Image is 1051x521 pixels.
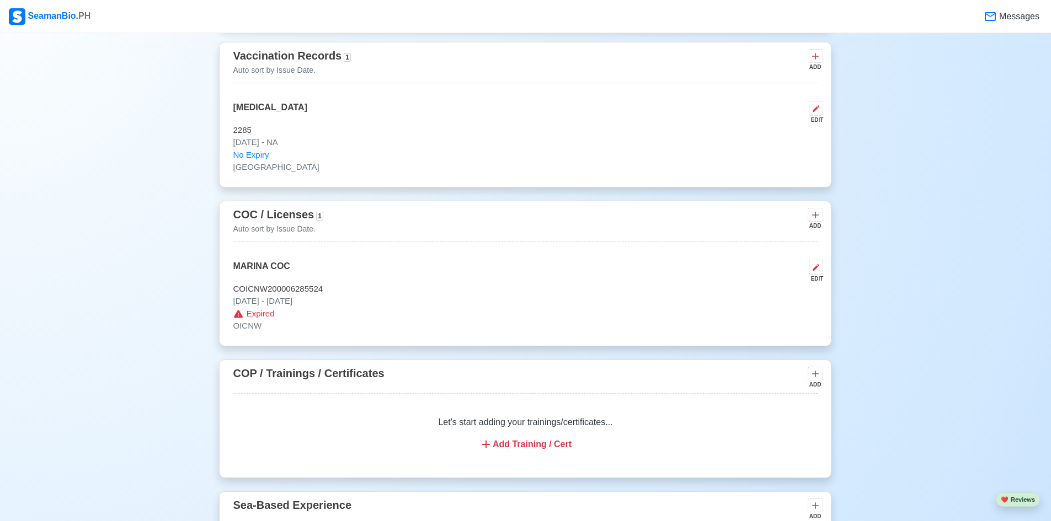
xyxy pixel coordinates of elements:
span: COC / Licenses [233,208,314,221]
p: [MEDICAL_DATA] [233,101,307,124]
span: 1 [344,53,351,62]
div: ADD [808,63,821,71]
div: Let's start adding your trainings/certificates... [233,402,818,464]
div: EDIT [804,116,823,124]
span: Messages [997,10,1039,23]
button: heartReviews [996,492,1040,507]
span: Vaccination Records [233,50,342,62]
div: ADD [808,380,821,389]
div: SeamanBio [9,8,90,25]
span: Sea-Based Experience [233,499,351,511]
p: OICNW [233,320,818,332]
p: Auto sort by Issue Date. [233,223,323,235]
span: heart [1001,496,1009,503]
p: MARINA COC [233,260,290,283]
span: No Expiry [233,149,269,162]
p: 2285 [233,124,818,137]
div: ADD [808,512,821,520]
p: COICNW200006285524 [233,283,818,296]
img: Logo [9,8,25,25]
p: [DATE] - NA [233,136,818,149]
p: [GEOGRAPHIC_DATA] [233,161,818,174]
p: Auto sort by Issue Date. [233,65,350,76]
span: 1 [316,212,323,221]
span: .PH [76,11,91,20]
div: EDIT [804,275,823,283]
span: COP / Trainings / Certificates [233,367,384,379]
span: Expired [247,308,275,320]
div: Add Training / Cert [246,438,804,451]
div: ADD [808,222,821,230]
p: [DATE] - [DATE] [233,295,818,308]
